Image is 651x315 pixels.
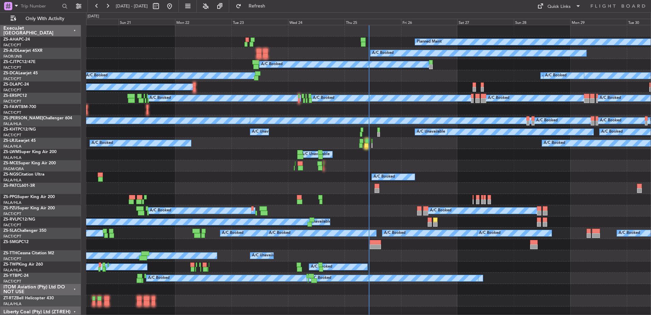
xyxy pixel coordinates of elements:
div: A/C Booked [479,228,501,238]
div: Sat 27 [457,19,514,25]
span: ZS-LRJ [3,139,16,143]
a: FACT/CPT [3,211,21,216]
div: A/C Unavailable [417,127,445,137]
a: ZS-MCESuper King Air 200 [3,161,56,165]
div: Wed 24 [288,19,345,25]
div: A/C Booked [488,93,509,103]
a: ZS-[PERSON_NAME]Challenger 604 [3,116,72,120]
a: FALA/HLA [3,144,21,149]
span: ZS-PZU [3,206,17,210]
div: A/C Booked [430,206,451,216]
a: FACT/CPT [3,110,21,115]
div: A/C Unavailable [301,149,330,160]
a: FALA/HLA [3,178,21,183]
span: ZS-DCA [3,71,18,75]
a: ZS-TTHCessna Citation M2 [3,251,54,255]
a: ZS-SLAChallenger 350 [3,229,46,233]
a: FALA/HLA [3,268,21,273]
span: ZS-RVL [3,217,17,222]
a: ZS-PPGSuper King Air 200 [3,195,55,199]
a: FACT/CPT [3,256,21,261]
div: Tue 23 [232,19,288,25]
span: Refresh [243,4,271,9]
a: ZS-KHTPC12/NG [3,127,36,132]
div: A/C Booked [310,273,331,283]
span: ZS-NGS [3,172,18,177]
a: ZS-TWPKing Air 260 [3,262,43,267]
a: FALA/HLA [3,301,21,306]
a: ZS-RVLPC12/NG [3,217,35,222]
div: A/C Booked [92,138,113,148]
a: FACT/CPT [3,223,21,228]
div: A/C Booked [600,116,621,126]
div: A/C Booked [269,228,290,238]
a: FACT/CPT [3,99,21,104]
a: ZS-PZUSuper King Air 200 [3,206,55,210]
a: FAGM/QRA [3,166,24,171]
div: Mon 29 [570,19,627,25]
div: Sun 28 [514,19,570,25]
button: Refresh [233,1,273,12]
a: FALA/HLA [3,155,21,160]
a: FACT/CPT [3,279,21,284]
div: A/C Unavailable [252,127,280,137]
a: FACT/CPT [3,133,21,138]
a: FACT/CPT [3,76,21,81]
span: ZS-MCE [3,161,18,165]
span: [DATE] - [DATE] [116,3,148,9]
span: Only With Activity [18,16,72,21]
div: Planned Maint [417,37,442,47]
a: ZS-CJTPC12/47E [3,60,35,64]
div: A/C Booked [311,262,332,272]
span: ZS-FAW [3,105,19,109]
div: A/C Booked [86,71,108,81]
a: ZS-LRJLearjet 45 [3,139,36,143]
div: A/C Unavailable [303,217,331,227]
a: FAOR/JNB [3,54,22,59]
a: ZS-PATCL601-3R [3,184,35,188]
a: FACT/CPT [3,88,21,93]
span: ZS-PAT [3,184,17,188]
div: A/C Booked [384,228,406,238]
div: A/C Booked [149,93,171,103]
div: A/C Booked [374,172,395,182]
span: ZS-[PERSON_NAME] [3,116,43,120]
div: A/C Booked [261,59,283,70]
button: Only With Activity [7,13,74,24]
div: Quick Links [547,3,571,10]
a: ZS-LWMSuper King Air 200 [3,150,57,154]
a: FACT/CPT [3,43,21,48]
span: ZS-SLA [3,229,17,233]
a: FALA/HLA [3,121,21,126]
div: Thu 25 [345,19,401,25]
a: ZS-NGSCitation Ultra [3,172,44,177]
div: A/C Booked [536,116,558,126]
div: Fri 26 [401,19,458,25]
div: A/C Booked [601,127,623,137]
div: A/C Booked [545,71,567,81]
div: Mon 22 [175,19,232,25]
div: A/C Booked [542,71,564,81]
div: [DATE] [88,14,99,19]
div: A/C Booked [222,228,243,238]
a: ZT-RTZBell Helicopter 430 [3,296,54,300]
span: ZS-SMG [3,240,19,244]
div: A/C Booked [544,138,565,148]
div: Sun 21 [118,19,175,25]
div: Sat 20 [62,19,119,25]
div: A/C Booked [372,48,394,58]
div: A/C Booked [148,273,170,283]
a: ZS-SMGPC12 [3,240,29,244]
span: ZS-PPG [3,195,17,199]
span: ZS-YTB [3,274,17,278]
input: Trip Number [21,1,60,11]
div: A/C Booked [619,228,640,238]
span: ZS-TTH [3,251,17,255]
a: ZS-DLAPC-24 [3,82,29,87]
div: A/C Booked [313,93,334,103]
div: A/C Booked [150,206,171,216]
span: ZS-CJT [3,60,17,64]
a: ZS-AJDLearjet 45XR [3,49,43,53]
div: A/C Unavailable [252,251,280,261]
a: ZS-ERSPC12 [3,94,27,98]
